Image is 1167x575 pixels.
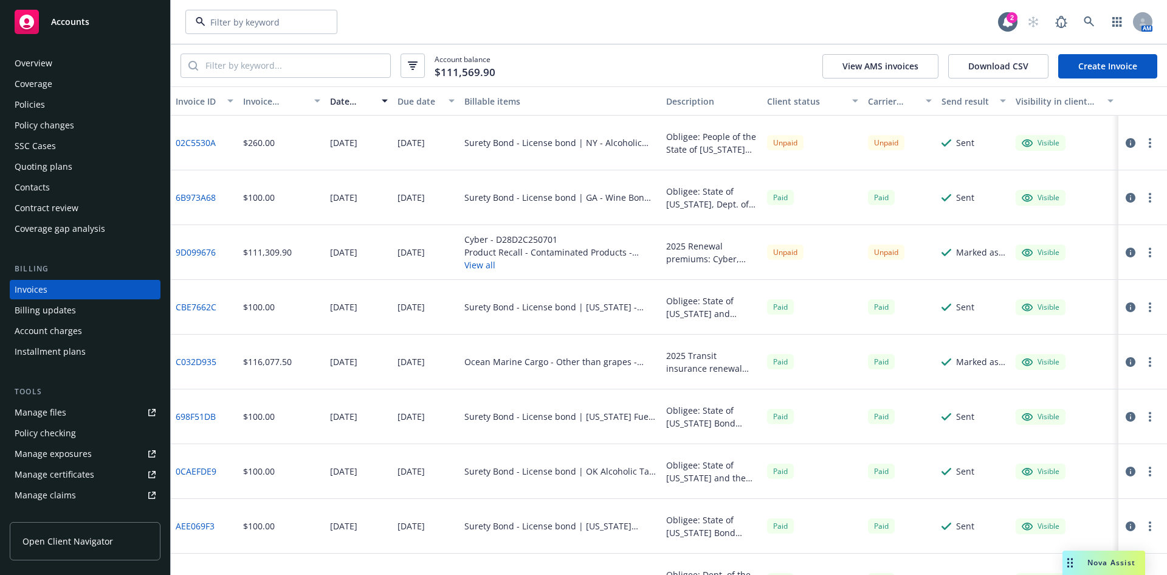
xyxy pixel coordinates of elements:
div: Contract review [15,198,78,218]
div: Sent [956,191,974,204]
a: 698F51DB [176,410,216,423]
div: Carrier status [868,95,919,108]
div: Surety Bond - License bond | [US_STATE] -Special Order Shipping - 57BSBBE0514 [464,301,656,313]
a: C032D935 [176,355,216,368]
div: Quoting plans [15,157,72,176]
div: $100.00 [243,410,275,423]
div: Visibility in client dash [1016,95,1100,108]
div: Obligee: State of [US_STATE] and Director of the Alcoholic Beverage Control Division Bond Amount:... [666,294,757,320]
span: Nova Assist [1087,557,1135,568]
div: Sent [956,465,974,478]
input: Filter by keyword [205,16,312,29]
div: Installment plans [15,342,86,361]
a: 6B973A68 [176,191,216,204]
div: Unpaid [868,135,904,150]
div: Paid [767,464,794,479]
div: Paid [767,518,794,534]
div: Surety Bond - License bond | [US_STATE] Direct Wine Shipper - 57BSBGA9674 [464,520,656,532]
div: [DATE] [398,520,425,532]
div: $111,309.90 [243,246,292,259]
div: Account charges [15,321,82,341]
div: Paid [868,409,895,424]
div: [DATE] [398,191,425,204]
div: Surety Bond - License bond | GA - Wine Bond - 57BSBAR5084 [464,191,656,204]
div: Manage certificates [15,465,94,484]
div: 2 [1007,12,1017,23]
span: Accounts [51,17,89,27]
div: Surety Bond - License bond | NY - Alcoholic Tax Bond - 57BSBBE0517 [464,136,656,149]
div: Due date [398,95,442,108]
div: [DATE] [398,246,425,259]
a: Switch app [1105,10,1129,34]
div: Paid [868,299,895,315]
a: Manage claims [10,486,160,505]
a: Manage files [10,403,160,422]
a: Account charges [10,321,160,341]
div: $100.00 [243,465,275,478]
div: Description [666,95,757,108]
div: Policy checking [15,423,76,443]
div: Sent [956,410,974,423]
a: Installment plans [10,342,160,361]
span: Paid [868,464,895,479]
div: Manage BORs [15,506,72,526]
span: Open Client Navigator [22,535,113,548]
div: [DATE] [398,410,425,423]
div: Visible [1022,247,1059,258]
div: Coverage gap analysis [15,219,105,239]
div: $260.00 [243,136,275,149]
button: Send result [937,86,1011,116]
div: Paid [767,299,794,315]
div: [DATE] [398,355,425,368]
button: Invoice ID [171,86,238,116]
a: Billing updates [10,301,160,320]
div: [DATE] [330,355,357,368]
div: Visible [1022,357,1059,368]
div: Manage exposures [15,444,92,464]
div: [DATE] [330,191,357,204]
div: Visible [1022,302,1059,313]
button: Visibility in client dash [1011,86,1118,116]
div: Paid [868,518,895,534]
button: Due date [393,86,460,116]
button: Date issued [325,86,393,116]
div: Paid [767,190,794,205]
a: 9D099676 [176,246,216,259]
div: Ocean Marine Cargo - Other than grapes - 34979W25 [464,355,656,368]
a: Start snowing [1021,10,1045,34]
div: Coverage [15,74,52,94]
div: Visible [1022,521,1059,532]
div: Sent [956,520,974,532]
a: Coverage [10,74,160,94]
button: View AMS invoices [822,54,938,78]
div: [DATE] [330,410,357,423]
a: Invoices [10,280,160,299]
div: [DATE] [330,520,357,532]
div: Visible [1022,192,1059,203]
a: 0CAEFDE9 [176,465,216,478]
div: Marked as sent [956,355,1006,368]
div: Manage files [15,403,66,422]
div: Billing [10,263,160,275]
div: Send result [942,95,993,108]
a: Overview [10,54,160,73]
div: Unpaid [868,245,904,260]
a: Accounts [10,5,160,39]
div: Invoice amount [243,95,308,108]
div: Tools [10,386,160,398]
div: Billable items [464,95,656,108]
a: SSC Cases [10,136,160,156]
a: Manage exposures [10,444,160,464]
span: Account balance [435,54,495,77]
a: Search [1077,10,1101,34]
div: Billing updates [15,301,76,320]
div: 2025 Transit insurance renewal premium [666,349,757,375]
div: Policy changes [15,116,74,135]
div: Obligee: State of [US_STATE], Dept. of Revenue, Alcohol & Tobacco Division Bond Amount: $5,000 Wi... [666,185,757,211]
div: Paid [868,354,895,369]
button: View all [464,259,656,271]
div: Product Recall - Contaminated Products - BGCP033308 [464,246,656,259]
